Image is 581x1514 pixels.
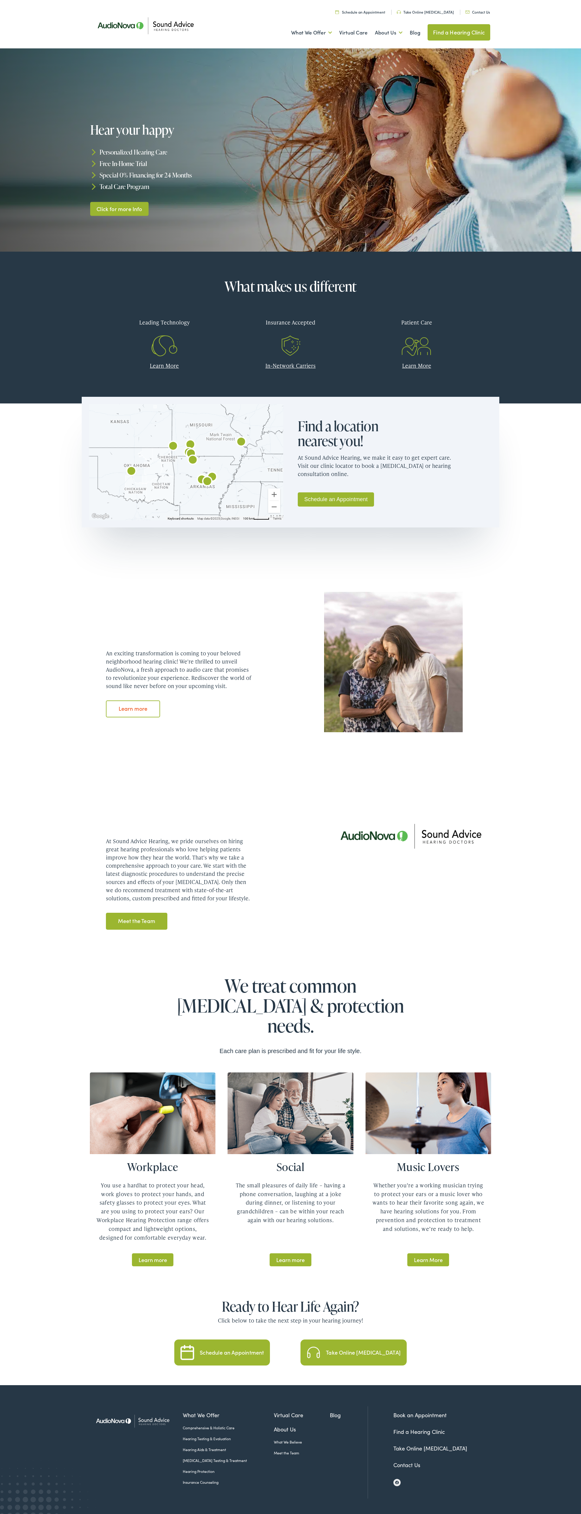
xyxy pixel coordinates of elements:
div: AudioNova [195,473,209,488]
img: Calendar icon in a unique green color, symbolizing scheduling or date-related features. [335,10,339,14]
a: Virtual Care [339,21,368,44]
a: About Us [375,21,402,44]
img: Man working with custom hearing protection from Sound Advice Hearing Doctors. Serving MO, AR, and... [90,1072,215,1154]
a: Insurance Accepted [232,313,349,349]
img: Schedule an Appointment [180,1345,195,1360]
a: Hearing Testing & Evaluation [183,1436,274,1441]
a: Hearing Aids & Treatment [183,1447,274,1452]
p: You use a hardhat to protect your head, work gloves to protect your hands, and safety glasses to ... [96,1181,209,1242]
h2: Music Lovers [372,1160,485,1173]
a: Click for more Info [90,202,149,216]
img: Take an Online Hearing Test [306,1345,321,1360]
button: Zoom out [268,501,280,513]
a: Insurance Counseling [183,1480,274,1485]
h1: Hear your happy [90,123,274,137]
span: Learn More [407,1253,449,1266]
a: Contact Us [465,9,490,15]
div: AudioNova [200,475,215,489]
a: Man with hearing aids reading to his granddaughter. Serving MO, AR, and OK. Social The small plea... [228,1072,353,1269]
li: Total Care Program [90,181,294,192]
a: Learn more [106,700,160,717]
a: About Us [274,1425,330,1433]
a: Virtual Care [274,1411,330,1419]
a: Contact Us [393,1461,420,1469]
div: Leading Technology [106,313,223,331]
p: Whether you’re a working musician trying to protect your ears or a music lover who wants to hear ... [372,1181,485,1233]
a: What We Believe [274,1439,330,1445]
img: Sound Advice Hearing Doctors [91,1406,174,1436]
a: What We Offer [291,21,332,44]
a: Blog [330,1411,368,1419]
div: Sound Advice Hearing Doctors by AudioNova [182,446,196,460]
a: Find a Hearing Clinic [393,1428,445,1435]
a: Take Online [MEDICAL_DATA] [397,9,454,15]
img: Icon representing mail communication in a unique green color, indicative of contact or communicat... [465,11,470,14]
a: In-Network Carriers [265,362,316,369]
p: Each care plan is prescribed and fit for your life style. [194,1046,387,1056]
img: Musician with custom hearing protection from Sound Advice Hearing Doctors. Serving MO, AR, and OK. [366,1072,491,1154]
h2: What makes us different [106,279,475,294]
div: AudioNova [166,439,180,454]
a: Patient Care [358,313,475,349]
div: Sound Advice Hearing Doctors by AudioNova [183,438,198,452]
a: Take an Online Hearing Test Take Online [MEDICAL_DATA] [300,1339,406,1366]
a: Take Online [MEDICAL_DATA] [393,1444,467,1452]
a: Find a Hearing Clinic [428,24,490,41]
button: Keyboard shortcuts [168,517,194,521]
span: 100 km [243,517,253,520]
span: Learn more [132,1253,173,1266]
div: Insurance Accepted [232,313,349,331]
li: Special 0% Financing for 24 Months [90,169,294,181]
p: At Sound Advice Hearing, we pride ourselves on hiring great hearing professionals who love helpin... [106,837,251,902]
h2: Workplace [96,1160,209,1173]
a: Hearing Protection [183,1469,274,1474]
a: Meet the Team [274,1450,330,1456]
a: Book an Appointment [393,1411,447,1419]
span: Learn more [270,1253,311,1266]
a: Comprehensive & Holistic Care [183,1425,274,1431]
div: Schedule an Appointment [200,1350,264,1355]
a: [MEDICAL_DATA] Testing & Treatment [183,1458,274,1463]
a: Learn More [150,362,179,369]
a: Leading Technology [106,313,223,349]
a: What We Offer [183,1411,274,1419]
a: Schedule an Appointment [335,9,385,15]
li: Personalized Hearing Care [90,146,294,158]
button: Zoom in [268,488,280,501]
a: Terms [273,517,281,520]
h2: Social [234,1160,347,1173]
a: Schedule an Appointment [298,492,374,507]
a: Learn More [402,362,431,369]
a: Meet the Team [106,913,167,930]
li: Free In-Home Trial [90,158,294,169]
span: Map data ©2025 Google, INEGI [197,517,239,520]
img: Man with hearing aids reading to his granddaughter. Serving MO, AR, and OK. [228,1072,353,1154]
a: Open this area in Google Maps (opens a new window) [90,512,110,520]
p: An exciting transformation is coming to your beloved neighborhood hearing clinic! We're thrilled ... [106,649,251,690]
h2: Find a location nearest you! [298,419,395,449]
img: Google [90,512,110,520]
div: Take Online [MEDICAL_DATA] [326,1350,401,1355]
img: Headphone icon in a unique green color, suggesting audio-related services or features. [397,10,401,14]
div: Sound Advice Hearing Doctors by AudioNova [184,447,198,462]
p: At Sound Advice Hearing, we make it easy to get expert care. Visit our clinic locator to book a [... [298,449,492,483]
div: AudioNova [205,470,219,485]
a: Musician with custom hearing protection from Sound Advice Hearing Doctors. Serving MO, AR, and OK... [366,1072,491,1269]
a: Man working with custom hearing protection from Sound Advice Hearing Doctors. Serving MO, AR, and... [90,1072,215,1269]
div: AudioNova [234,435,248,450]
p: The small pleasures of daily life – having a phone conversation, laughing at a joke during dinner... [234,1181,347,1225]
div: AudioNova [185,453,200,468]
div: Patient Care [358,313,475,331]
a: Blog [410,21,420,44]
h2: We treat common [MEDICAL_DATA] & protection needs. [160,976,421,1036]
button: Map Scale: 100 km per 49 pixels [241,516,271,520]
div: AudioNova [124,465,139,479]
a: Schedule an Appointment Schedule an Appointment [174,1339,270,1366]
img: Facebook icon, indicating the presence of the site or brand on the social media platform. [395,1481,399,1484]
